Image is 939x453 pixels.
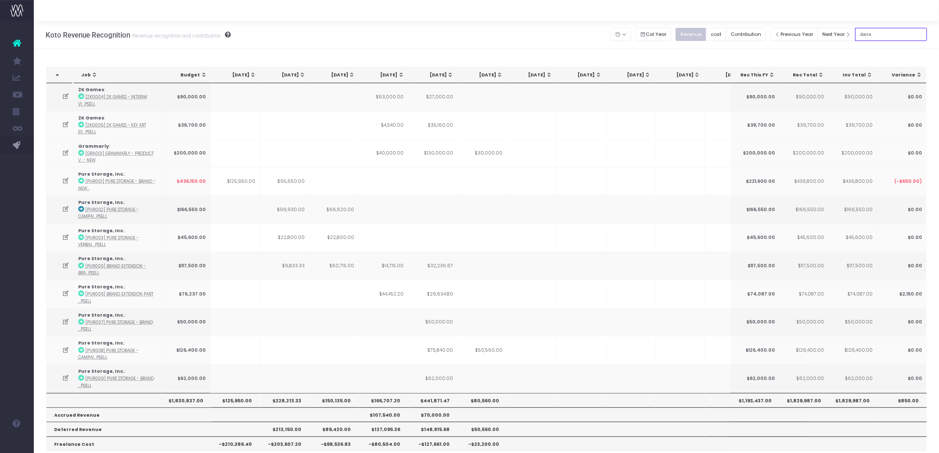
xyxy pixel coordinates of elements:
td: $126,400.00 [161,336,211,364]
strong: Pure Storage, Inc. [78,199,124,206]
span: (-$650.00) [894,178,922,185]
td: $126,400.00 [828,336,877,364]
td: $60,715.00 [310,252,359,280]
abbr: [2KG005] 2K Games - Key Art Explore - Brand - Upsell [78,122,146,135]
td: : [74,336,161,364]
td: $200,000.00 [161,139,211,168]
th: $150,135.00 [310,393,359,407]
td: $29,634.80 [409,280,458,308]
th: : activate to sort column descending [46,67,72,83]
td: $50,560.00 [458,336,508,364]
div: [DATE] [565,72,602,79]
button: Revenue [676,28,707,41]
th: $80,560.00 [458,393,508,407]
td: : [74,139,161,168]
td: $0.00 [877,195,927,224]
th: Budget: activate to sort column ascending [162,67,212,83]
th: $1,829,987.00 [779,393,829,407]
th: Rec Total: activate to sort column ascending [780,67,829,83]
td: $74,087.00 [730,280,780,308]
td: $166,550.00 [730,195,780,224]
td: $200,000.00 [730,139,780,168]
th: $850.00 [877,393,927,407]
strong: Pure Storage, Inc. [78,312,124,318]
td: $436,800.00 [779,167,829,195]
button: Cal Year [636,28,672,41]
th: $127,095.36 [359,422,409,436]
td: $200,000.00 [779,139,829,168]
th: Deferred Revenue [46,422,211,436]
th: Variance: activate to sort column ascending [878,67,927,83]
th: $1,830,837.00 [161,393,211,407]
td: $50,000.00 [779,308,829,336]
td: $117,500.00 [161,252,211,280]
th: May 25: activate to sort column ascending [261,67,310,83]
td: : [74,280,161,308]
strong: Pure Storage, Inc. [78,284,124,290]
td: $76,237.00 [161,280,211,308]
th: Job: activate to sort column ascending [74,67,164,83]
th: $148,915.68 [409,422,458,436]
th: $213,150.00 [260,422,310,436]
td: $166,550.00 [779,195,829,224]
div: Budget [170,72,207,79]
th: $228,213.33 [260,393,310,407]
th: Aug 25: activate to sort column ascending [409,67,459,83]
td: $62,000.00 [779,364,829,393]
abbr: [GRA001] Grammarly - Product Videos - Brand - New [78,151,154,163]
td: $39,700.00 [779,111,829,139]
td: : [74,224,161,252]
td: $45,600.00 [161,224,211,252]
td: $39,700.00 [730,111,780,139]
td: $45,600.00 [730,224,780,252]
td: : [74,252,161,280]
td: $2,150.00 [877,280,927,308]
th: Accrued Revenue [46,407,211,422]
div: [DATE] [268,72,306,79]
th: Jul 25: activate to sort column ascending [360,67,409,83]
abbr: [PUR009] Pure Storage - Brand Extension 4 - Brand - Upsell [78,376,154,388]
small: Revenue recognition and contribution [130,31,221,39]
strong: Pure Storage, Inc. [78,228,124,234]
th: $89,420.00 [310,422,359,436]
td: $62,000.00 [409,364,458,393]
td: $200,000.00 [828,139,877,168]
td: $45,600.00 [779,224,829,252]
td: $0.00 [877,83,927,111]
button: Next Year [818,28,856,41]
td: $90,000.00 [828,83,877,111]
div: Rec This FY [738,72,775,79]
abbr: [PUR005] Brand Extension - Brand - Upsell [78,263,146,276]
th: $441,871.47 [409,393,458,407]
div: Inv Total [836,72,873,79]
td: $50,000.00 [730,308,780,336]
td: : [74,83,161,111]
td: $90,000.00 [730,83,780,111]
div: [DATE] [466,72,503,79]
td: $436,800.00 [828,167,877,195]
th: -$23,200.00 [458,437,508,451]
h3: Koto Revenue Recognition [46,31,231,39]
td: : [74,364,161,393]
td: $130,000.00 [409,139,458,168]
td: : [74,111,161,139]
td: : [74,195,161,224]
th: -$210,386.40 [211,437,260,451]
input: Search... [855,28,927,41]
th: $1,193,437.00 [730,393,780,407]
th: Oct 25: activate to sort column ascending [508,67,557,83]
td: $75,840.00 [409,336,458,364]
button: Contribution [726,28,766,41]
td: $39,700.00 [828,111,877,139]
td: $62,000.00 [828,364,877,393]
td: $35,160.00 [409,111,458,139]
td: $166,550.00 [161,195,211,224]
strong: Pure Storage, Inc. [78,340,124,346]
strong: 2K Games [78,87,104,93]
th: Freelance Cost [46,437,211,451]
abbr: [PUR001] Pure Storage - Brand - New [78,179,156,191]
td: $0.00 [877,111,927,139]
div: [DATE] [614,72,651,79]
td: $27,000.00 [409,83,458,111]
th: -$80,504.00 [359,437,409,451]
